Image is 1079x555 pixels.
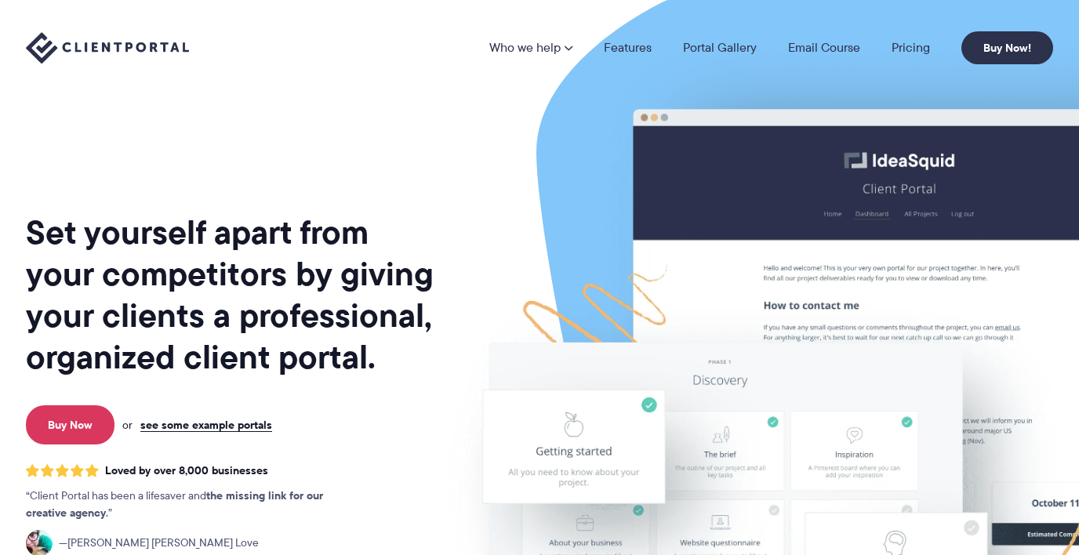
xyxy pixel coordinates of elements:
[122,418,133,432] span: or
[105,464,268,477] span: Loved by over 8,000 businesses
[604,42,652,54] a: Features
[489,42,572,54] a: Who we help
[26,488,355,522] p: Client Portal has been a lifesaver and .
[26,405,114,444] a: Buy Now
[961,31,1053,64] a: Buy Now!
[26,487,323,521] strong: the missing link for our creative agency
[683,42,757,54] a: Portal Gallery
[788,42,860,54] a: Email Course
[26,212,437,378] h1: Set yourself apart from your competitors by giving your clients a professional, organized client ...
[140,418,272,432] a: see some example portals
[892,42,930,54] a: Pricing
[59,535,259,552] span: [PERSON_NAME] [PERSON_NAME] Love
